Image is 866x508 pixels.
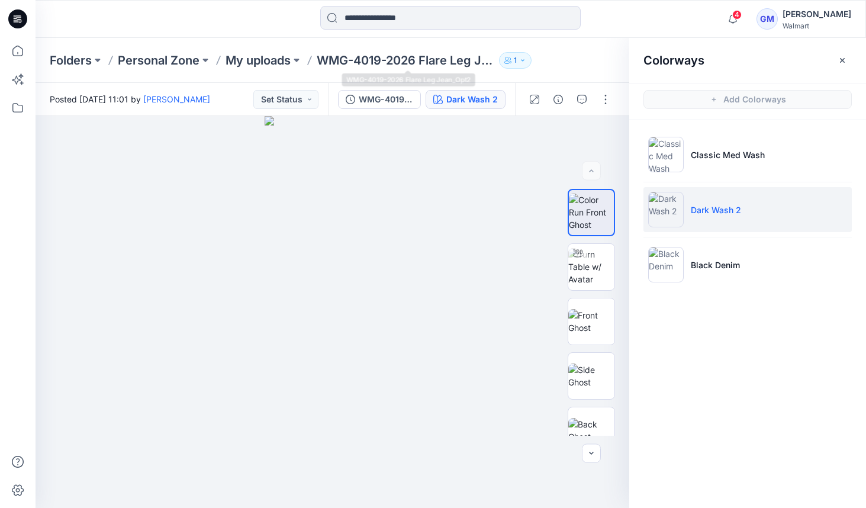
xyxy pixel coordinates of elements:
h2: Colorways [643,53,704,67]
button: Dark Wash 2 [426,90,506,109]
img: Black Denim [648,247,684,282]
a: Folders [50,52,92,69]
p: WMG-4019-2026 Flare Leg Jean_Opt2 [317,52,494,69]
p: Classic Med Wash [691,149,765,161]
img: Turn Table w/ Avatar [568,248,614,285]
a: My uploads [226,52,291,69]
div: Dark Wash 2 [446,93,498,106]
p: 1 [514,54,517,67]
img: Classic Med Wash [648,137,684,172]
div: Walmart [783,21,851,30]
p: Dark Wash 2 [691,204,741,216]
img: Back Ghost [568,418,614,443]
div: GM [756,8,778,30]
img: Color Run Front Ghost [569,194,614,231]
a: Personal Zone [118,52,199,69]
img: Dark Wash 2 [648,192,684,227]
a: [PERSON_NAME] [143,94,210,104]
div: WMG-4019-2026 Flare Leg Jean_Opt2_Full Colorway [359,93,413,106]
p: Black Denim [691,259,740,271]
button: Details [549,90,568,109]
img: Side Ghost [568,364,614,388]
span: Posted [DATE] 11:01 by [50,93,210,105]
span: 4 [732,10,742,20]
button: WMG-4019-2026 Flare Leg Jean_Opt2_Full Colorway [338,90,421,109]
div: [PERSON_NAME] [783,7,851,21]
img: eyJhbGciOiJIUzI1NiIsImtpZCI6IjAiLCJzbHQiOiJzZXMiLCJ0eXAiOiJKV1QifQ.eyJkYXRhIjp7InR5cGUiOiJzdG9yYW... [265,116,401,508]
img: Front Ghost [568,309,614,334]
button: 1 [499,52,532,69]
